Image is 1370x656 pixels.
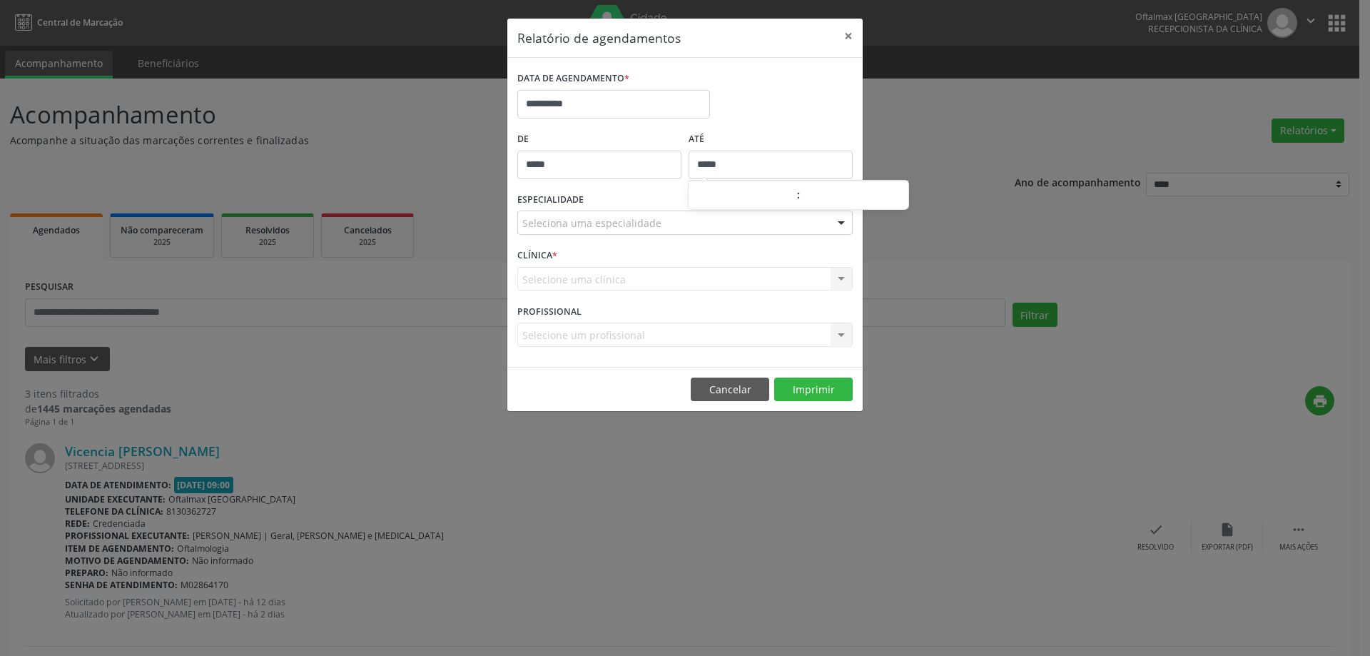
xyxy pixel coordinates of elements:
button: Cancelar [691,378,769,402]
label: CLÍNICA [517,245,557,267]
button: Close [834,19,863,54]
label: ESPECIALIDADE [517,189,584,211]
input: Minute [801,182,908,211]
label: DATA DE AGENDAMENTO [517,68,629,90]
label: PROFISSIONAL [517,301,582,323]
input: Hour [689,182,796,211]
span: : [796,181,801,209]
label: ATÉ [689,128,853,151]
label: De [517,128,681,151]
h5: Relatório de agendamentos [517,29,681,47]
button: Imprimir [774,378,853,402]
span: Seleciona uma especialidade [522,216,661,231]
